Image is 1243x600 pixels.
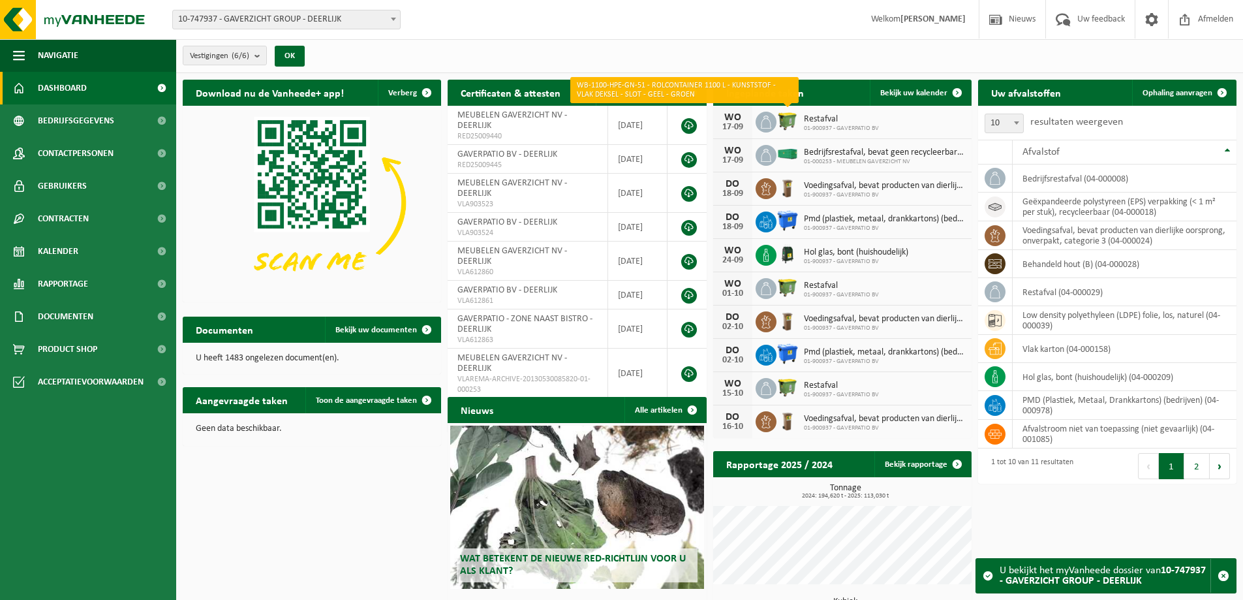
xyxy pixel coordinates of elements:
a: Bekijk uw kalender [870,80,970,106]
button: Previous [1138,453,1159,479]
span: 01-000253 - MEUBELEN GAVERZICHT NV [804,158,965,166]
span: 10 [985,114,1024,133]
div: 1 tot 10 van 11 resultaten [985,452,1073,481]
td: voedingsafval, bevat producten van dierlijke oorsprong, onverpakt, categorie 3 (04-000024) [1013,221,1236,250]
td: behandeld hout (B) (04-000028) [1013,250,1236,278]
td: afvalstroom niet van toepassing (niet gevaarlijk) (04-001085) [1013,420,1236,449]
span: Voedingsafval, bevat producten van dierlijke oorsprong, onverpakt, categorie 3 [804,181,965,191]
div: WO [720,245,746,256]
div: 17-09 [720,156,746,165]
span: GAVERPATIO BV - DEERLIJK [457,285,557,295]
span: Documenten [38,300,93,333]
div: U bekijkt het myVanheede dossier van [1000,559,1210,593]
span: Product Shop [38,333,97,366]
td: [DATE] [608,309,668,349]
strong: 10-747937 - GAVERZICHT GROUP - DEERLIJK [1000,565,1206,586]
span: Contracten [38,202,89,235]
div: 02-10 [720,356,746,365]
span: Dashboard [38,72,87,104]
span: 01-900937 - GAVERPATIO BV [804,125,879,133]
span: Vestigingen [190,46,249,66]
div: DO [720,312,746,323]
span: Restafval [804,114,879,125]
td: [DATE] [608,174,668,213]
td: vlak karton (04-000158) [1013,335,1236,363]
span: VLA612863 [457,335,598,345]
h2: Uw afvalstoffen [978,80,1074,105]
td: bedrijfsrestafval (04-000008) [1013,165,1236,193]
span: VLA612861 [457,296,598,306]
td: PMD (Plastiek, Metaal, Drankkartons) (bedrijven) (04-000978) [1013,391,1236,420]
span: GAVERPATIO BV - DEERLIJK [457,217,557,227]
div: 01-10 [720,289,746,298]
button: Verberg [378,80,440,106]
div: 18-09 [720,223,746,232]
span: MEUBELEN GAVERZICHT NV - DEERLIJK [457,110,567,131]
div: DO [720,179,746,189]
span: 2024: 194,620 t - 2025: 113,030 t [720,493,972,499]
td: [DATE] [608,106,668,145]
img: WB-0140-HPE-BN-01 [776,176,799,198]
label: resultaten weergeven [1030,117,1123,127]
img: CR-HR-1C-1000-PES-01 [776,243,799,265]
span: Gebruikers [38,170,87,202]
h2: Documenten [183,317,266,342]
span: 10-747937 - GAVERZICHT GROUP - DEERLIJK [172,10,401,29]
div: 24-09 [720,256,746,265]
count: (6/6) [232,52,249,60]
div: 16-10 [720,422,746,432]
td: [DATE] [608,281,668,309]
span: Contactpersonen [38,137,114,170]
span: Voedingsafval, bevat producten van dierlijke oorsprong, onverpakt, categorie 3 [804,414,965,424]
a: Bekijk rapportage [874,451,970,477]
span: Toon de aangevraagde taken [316,396,417,405]
span: Navigatie [38,39,78,72]
img: WB-1100-HPE-GN-51 [776,376,799,398]
span: 01-900937 - GAVERPATIO BV [804,225,965,232]
p: U heeft 1483 ongelezen document(en). [196,354,428,363]
img: WB-0140-HPE-BN-01 [776,309,799,332]
div: DO [720,345,746,356]
span: 10 [985,114,1023,133]
span: Pmd (plastiek, metaal, drankkartons) (bedrijven) [804,214,965,225]
span: Voedingsafval, bevat producten van dierlijke oorsprong, onverpakt, categorie 3 [804,314,965,324]
td: hol glas, bont (huishoudelijk) (04-000209) [1013,363,1236,391]
a: Toon de aangevraagde taken [305,387,440,413]
div: WO [720,146,746,156]
td: low density polyethyleen (LDPE) folie, los, naturel (04-000039) [1013,306,1236,335]
span: MEUBELEN GAVERZICHT NV - DEERLIJK [457,246,567,266]
h2: Download nu de Vanheede+ app! [183,80,357,105]
div: WO [720,379,746,389]
button: OK [275,46,305,67]
strong: [PERSON_NAME] [900,14,966,24]
td: [DATE] [608,213,668,242]
span: Acceptatievoorwaarden [38,366,144,398]
span: 01-900937 - GAVERPATIO BV [804,391,879,399]
span: 10-747937 - GAVERZICHT GROUP - DEERLIJK [173,10,400,29]
span: Restafval [804,281,879,291]
span: Wat betekent de nieuwe RED-richtlijn voor u als klant? [460,554,686,576]
td: restafval (04-000029) [1013,278,1236,306]
span: RED25009445 [457,160,598,170]
span: VLA903524 [457,228,598,238]
span: MEUBELEN GAVERZICHT NV - DEERLIJK [457,178,567,198]
img: HK-XC-40-GN-00 [776,148,799,160]
span: VLAREMA-ARCHIVE-20130530085820-01-000253 [457,374,598,395]
h2: Aangevraagde taken [183,387,301,413]
span: Bekijk uw certificaten [606,89,683,97]
span: VLA903523 [457,199,598,210]
img: WB-1100-HPE-GN-51 [776,276,799,298]
a: Ophaling aanvragen [1132,80,1235,106]
span: Ophaling aanvragen [1143,89,1212,97]
td: geëxpandeerde polystyreen (EPS) verpakking (< 1 m² per stuk), recycleerbaar (04-000018) [1013,193,1236,221]
td: [DATE] [608,242,668,281]
div: 15-10 [720,389,746,398]
span: Afvalstof [1022,147,1060,157]
span: Bedrijfsgegevens [38,104,114,137]
span: Verberg [388,89,417,97]
span: GAVERPATIO - ZONE NAAST BISTRO - DEERLIJK [457,314,592,334]
button: Next [1210,453,1230,479]
a: Alle artikelen [624,397,705,423]
h2: Ingeplande taken [713,80,817,105]
h2: Rapportage 2025 / 2024 [713,451,846,477]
